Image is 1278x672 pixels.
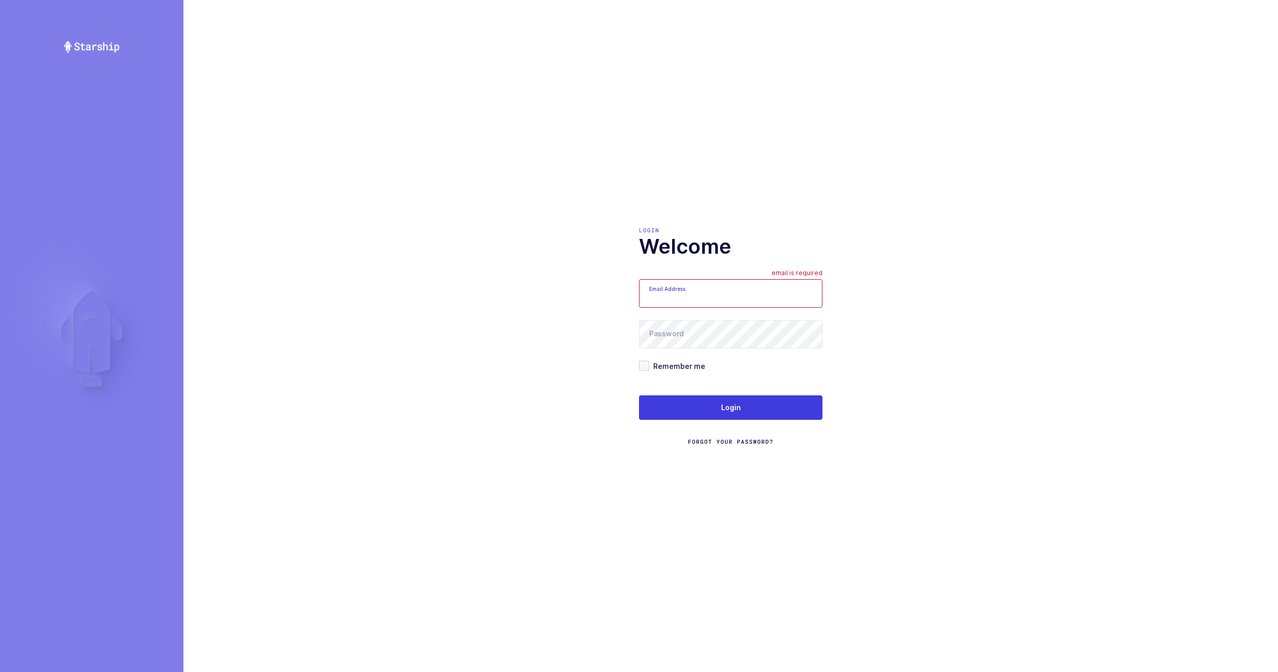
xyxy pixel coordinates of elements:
[639,234,822,259] h1: Welcome
[639,226,822,234] div: Login
[639,395,822,420] button: Login
[721,402,741,413] span: Login
[63,41,120,53] img: Starship
[639,320,822,348] input: Password
[639,279,822,308] input: Email Address
[649,361,705,371] span: Remember me
[771,269,822,279] div: email is required
[688,438,774,446] a: Forgot Your Password?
